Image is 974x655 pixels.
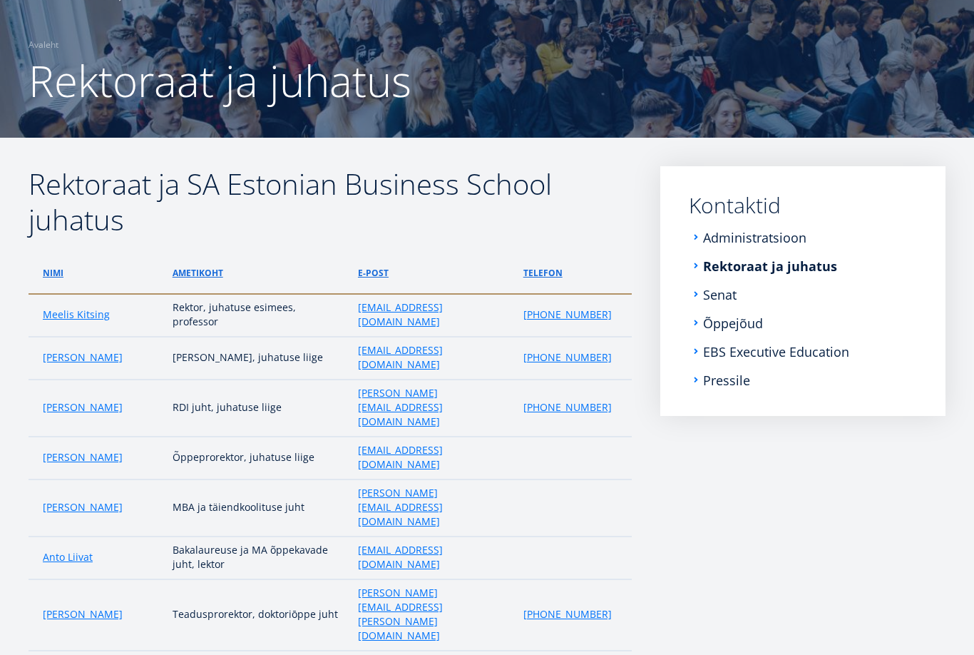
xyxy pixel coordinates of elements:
[523,266,563,280] a: telefon
[703,345,849,359] a: EBS Executive Education
[689,195,917,216] a: Kontaktid
[43,500,123,514] a: [PERSON_NAME]
[358,586,509,643] a: [PERSON_NAME][EMAIL_ADDRESS][PERSON_NAME][DOMAIN_NAME]
[358,266,389,280] a: e-post
[703,373,750,387] a: Pressile
[703,288,737,302] a: Senat
[165,537,351,579] td: Bakalaureuse ja MA õppekavade juht, lektor
[43,350,123,365] a: [PERSON_NAME]
[165,337,351,380] td: [PERSON_NAME], juhatuse liige
[173,300,344,329] p: Rektor, juhatuse esimees, professor
[358,443,509,472] a: [EMAIL_ADDRESS][DOMAIN_NAME]
[165,380,351,437] td: RDI juht, juhatuse liige
[703,316,763,330] a: Õppejõud
[165,479,351,537] td: MBA ja täiendkoolituse juht
[358,343,509,372] a: [EMAIL_ADDRESS][DOMAIN_NAME]
[43,607,123,621] a: [PERSON_NAME]
[165,579,351,651] td: Teadusprorektor, doktoriōppe juht
[523,350,612,365] a: [PHONE_NUMBER]
[43,266,63,280] a: Nimi
[523,400,612,415] a: [PHONE_NUMBER]
[165,437,351,479] td: Õppeprorektor, juhatuse liige
[43,450,123,464] a: [PERSON_NAME]
[29,51,411,110] span: Rektoraat ja juhatus
[29,38,58,52] a: Avaleht
[43,308,110,322] a: Meelis Kitsing
[43,400,123,415] a: [PERSON_NAME]
[358,486,509,529] a: [PERSON_NAME][EMAIL_ADDRESS][DOMAIN_NAME]
[523,607,612,621] a: [PHONE_NUMBER]
[703,259,837,273] a: Rektoraat ja juhatus
[523,308,612,322] a: [PHONE_NUMBER]
[173,266,223,280] a: ametikoht
[43,550,93,564] a: Anto Liivat
[29,166,632,238] h2: Rektoraat ja SA Estonian Business School juhatus
[358,300,509,329] a: [EMAIL_ADDRESS][DOMAIN_NAME]
[703,230,806,245] a: Administratsioon
[358,543,509,572] a: [EMAIL_ADDRESS][DOMAIN_NAME]
[358,386,509,429] a: [PERSON_NAME][EMAIL_ADDRESS][DOMAIN_NAME]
